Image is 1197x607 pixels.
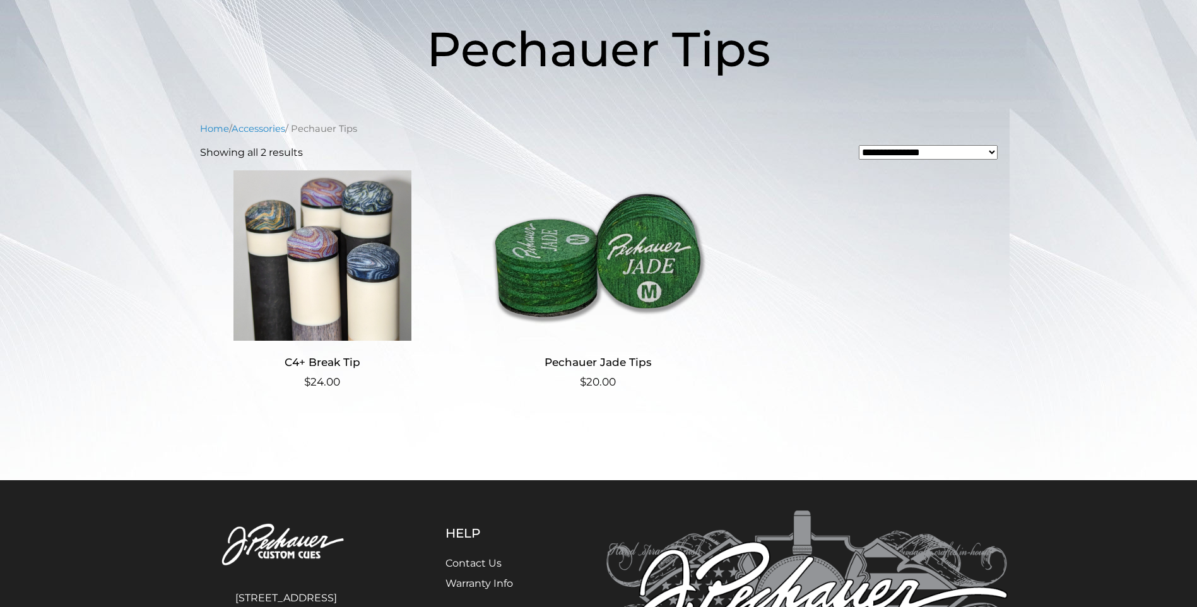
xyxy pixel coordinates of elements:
bdi: 20.00 [580,375,616,388]
span: $ [580,375,586,388]
h5: Help [445,526,543,541]
a: Accessories [232,123,285,134]
span: Pechauer Tips [427,20,770,78]
img: C4+ Break Tip [200,170,445,341]
span: $ [304,375,310,388]
a: Warranty Info [445,577,513,589]
bdi: 24.00 [304,375,340,388]
a: C4+ Break Tip $24.00 [200,170,445,391]
h2: C4+ Break Tip [200,351,445,374]
a: Contact Us [445,557,502,569]
a: Home [200,123,229,134]
a: Pechauer Jade Tips $20.00 [475,170,721,391]
p: Showing all 2 results [200,145,303,160]
nav: Breadcrumb [200,122,998,136]
img: Pechauer Custom Cues [190,510,383,580]
h2: Pechauer Jade Tips [475,351,721,374]
img: Pechauer Jade Tips [475,170,721,341]
select: Shop order [859,145,998,160]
